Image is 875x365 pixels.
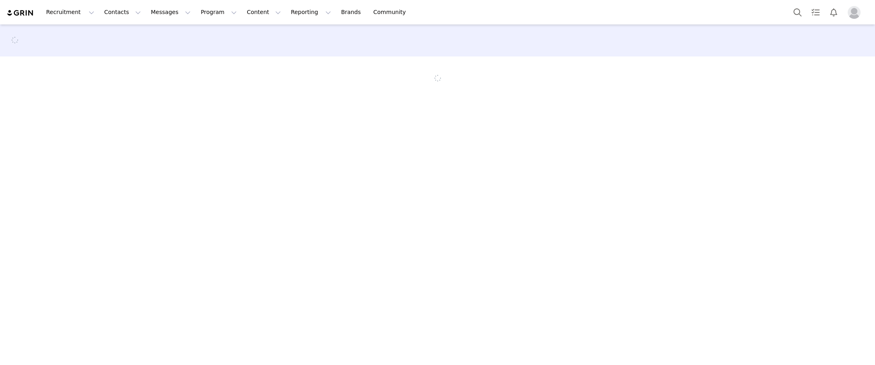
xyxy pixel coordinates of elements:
button: Contacts [99,3,146,21]
a: Brands [336,3,368,21]
img: grin logo [6,9,35,17]
a: Community [369,3,414,21]
button: Program [196,3,242,21]
a: Tasks [807,3,824,21]
img: placeholder-profile.jpg [848,6,861,19]
button: Notifications [825,3,843,21]
button: Recruitment [41,3,99,21]
button: Search [789,3,806,21]
button: Messages [146,3,195,21]
button: Reporting [286,3,336,21]
button: Profile [843,6,869,19]
button: Content [242,3,286,21]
